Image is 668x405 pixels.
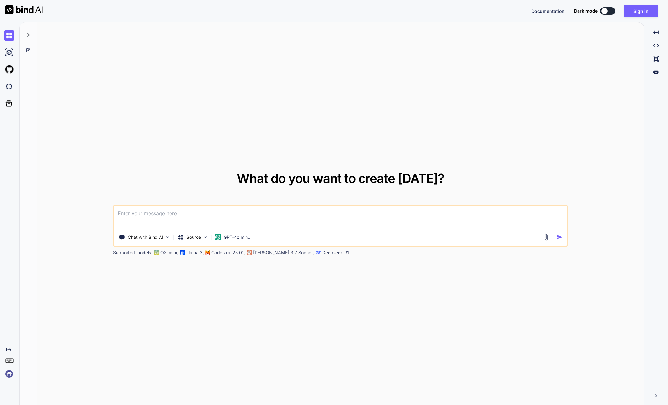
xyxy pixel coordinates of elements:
[322,249,349,256] p: Deepseek R1
[4,47,14,58] img: ai-studio
[206,250,210,255] img: Mistral-AI
[4,30,14,41] img: chat
[224,234,250,240] p: GPT-4o min..
[160,249,178,256] p: O3-mini,
[187,234,201,240] p: Source
[556,234,563,240] img: icon
[316,250,321,255] img: claude
[4,369,14,379] img: signin
[247,250,252,255] img: claude
[215,234,221,240] img: GPT-4o mini
[4,64,14,75] img: githubLight
[186,249,204,256] p: Llama 3,
[4,81,14,92] img: darkCloudIdeIcon
[624,5,658,17] button: Sign in
[180,250,185,255] img: Llama2
[203,234,208,240] img: Pick Models
[128,234,163,240] p: Chat with Bind AI
[531,8,565,14] button: Documentation
[113,249,152,256] p: Supported models:
[5,5,43,14] img: Bind AI
[211,249,245,256] p: Codestral 25.01,
[154,250,159,255] img: GPT-4
[165,234,171,240] img: Pick Tools
[543,233,550,241] img: attachment
[574,8,598,14] span: Dark mode
[253,249,314,256] p: [PERSON_NAME] 3.7 Sonnet,
[237,171,444,186] span: What do you want to create [DATE]?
